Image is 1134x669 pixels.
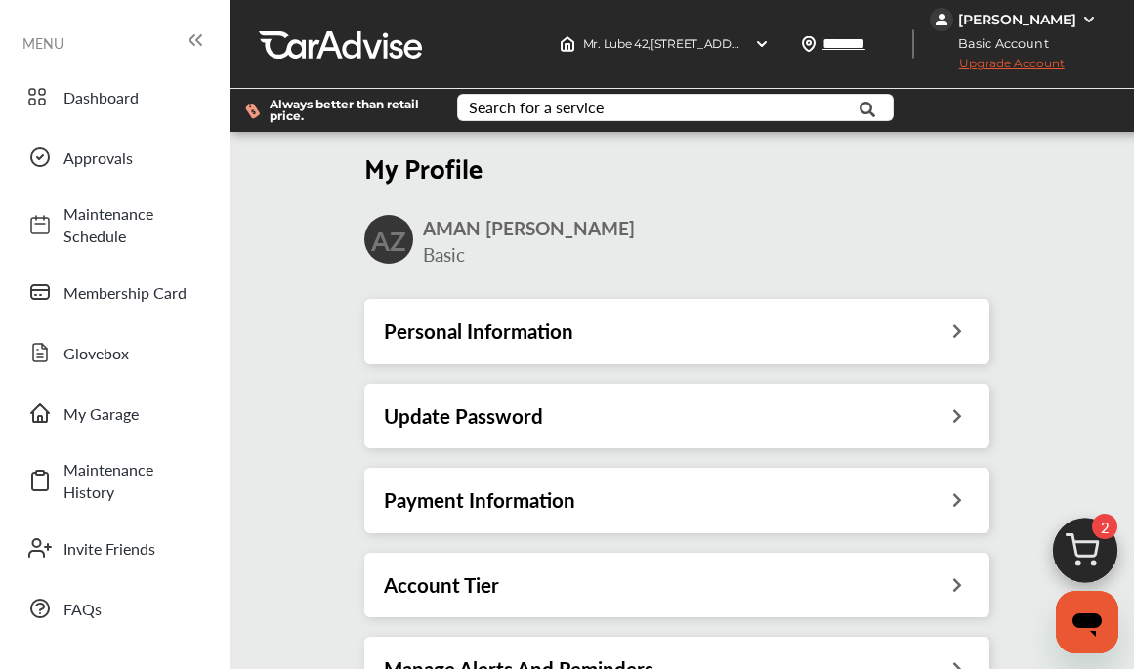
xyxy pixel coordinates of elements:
h2: AZ [371,223,406,257]
span: Glovebox [63,342,200,364]
span: Maintenance Schedule [63,202,200,247]
span: AMAN [PERSON_NAME] [423,215,635,241]
img: header-home-logo.8d720a4f.svg [560,36,575,52]
span: MENU [22,35,63,51]
span: Membership Card [63,281,200,304]
span: My Garage [63,402,200,425]
img: cart_icon.3d0951e8.svg [1038,509,1132,603]
a: Glovebox [18,327,210,378]
h2: My Profile [364,149,989,184]
span: Approvals [63,146,200,169]
img: location_vector.a44bc228.svg [801,36,817,52]
a: Approvals [18,132,210,183]
span: Mr. Lube 42 , [STREET_ADDRESS] [GEOGRAPHIC_DATA] , ON K2C 0B2 [583,36,966,51]
a: Maintenance Schedule [18,192,210,257]
a: My Garage [18,388,210,439]
a: Maintenance History [18,448,210,513]
h3: Payment Information [384,487,575,513]
h3: Personal Information [384,318,573,344]
a: Invite Friends [18,523,210,573]
img: dollor_label_vector.a70140d1.svg [245,103,260,119]
span: Basic Account [932,33,1064,54]
iframe: Button to launch messaging window [1056,591,1118,653]
h3: Account Tier [384,572,499,598]
span: Dashboard [63,86,200,108]
a: FAQs [18,583,210,634]
img: header-divider.bc55588e.svg [912,29,914,59]
span: FAQs [63,598,200,620]
span: 2 [1092,514,1117,539]
span: Invite Friends [63,537,200,560]
a: Membership Card [18,267,210,317]
span: Upgrade Account [930,56,1065,80]
img: header-down-arrow.9dd2ce7d.svg [754,36,770,52]
div: [PERSON_NAME] [958,11,1076,28]
img: WGsFRI8htEPBVLJbROoPRyZpYNWhNONpIPPETTm6eUC0GeLEiAAAAAElFTkSuQmCC [1081,12,1097,27]
span: Always better than retail price. [270,99,426,122]
div: Search for a service [469,100,604,115]
span: Basic [423,241,465,268]
h3: Update Password [384,403,543,429]
a: Dashboard [18,71,210,122]
img: jVpblrzwTbfkPYzPPzSLxeg0AAAAASUVORK5CYII= [930,8,953,31]
span: Maintenance History [63,458,200,503]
